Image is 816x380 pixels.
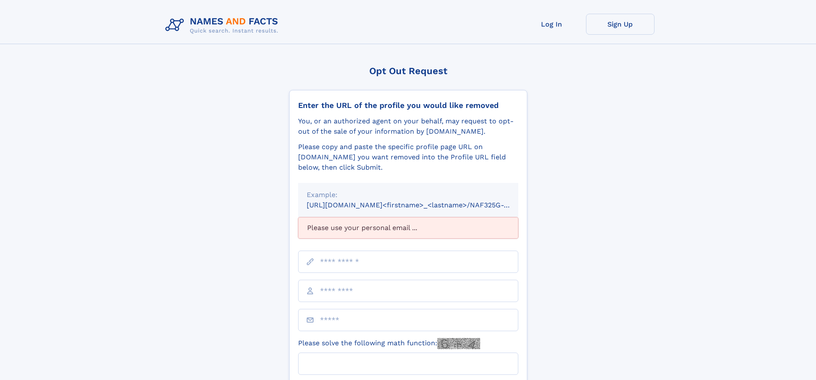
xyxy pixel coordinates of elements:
a: Log In [517,14,586,35]
img: Logo Names and Facts [162,14,285,37]
div: Example: [307,190,510,200]
label: Please solve the following math function: [298,338,480,349]
div: You, or an authorized agent on your behalf, may request to opt-out of the sale of your informatio... [298,116,518,137]
div: Please use your personal email ... [298,217,518,239]
div: Please copy and paste the specific profile page URL on [DOMAIN_NAME] you want removed into the Pr... [298,142,518,173]
div: Opt Out Request [289,66,527,76]
small: [URL][DOMAIN_NAME]<firstname>_<lastname>/NAF325G-xxxxxxxx [307,201,535,209]
div: Enter the URL of the profile you would like removed [298,101,518,110]
a: Sign Up [586,14,655,35]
